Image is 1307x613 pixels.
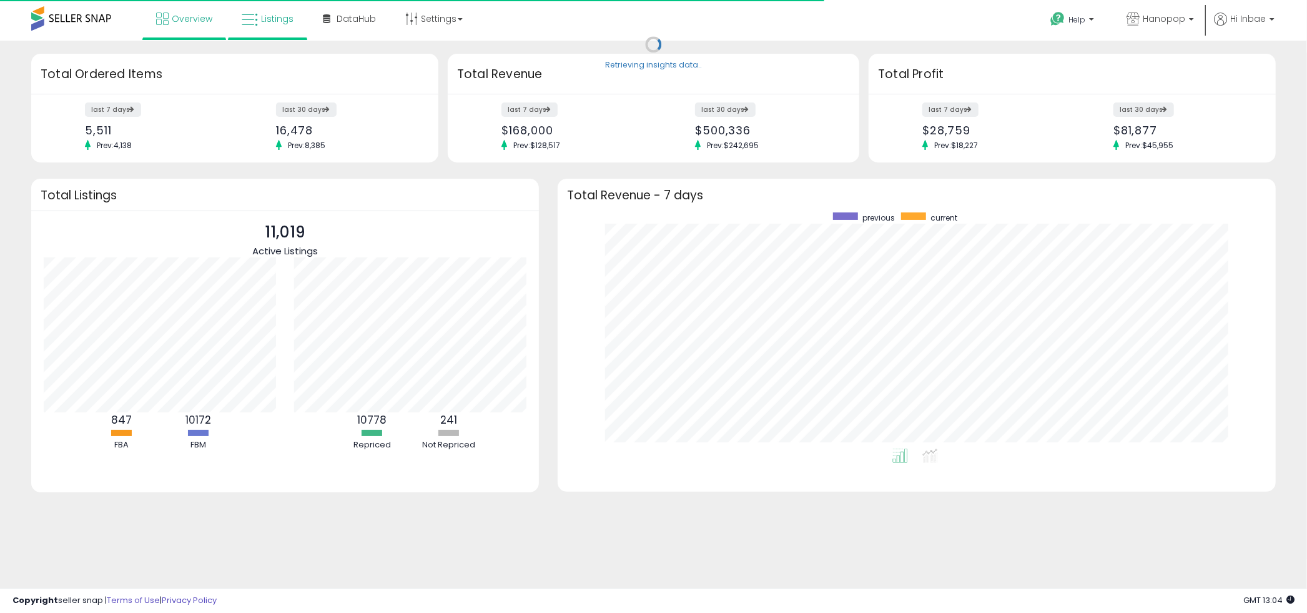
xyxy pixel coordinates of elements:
[261,12,293,25] span: Listings
[440,412,457,427] b: 241
[160,439,235,451] div: FBM
[457,66,850,83] h3: Total Revenue
[1068,14,1085,25] span: Help
[335,439,410,451] div: Repriced
[695,124,837,137] div: $500,336
[1143,12,1185,25] span: Hanopop
[337,12,376,25] span: DataHub
[172,12,212,25] span: Overview
[922,124,1063,137] div: $28,759
[252,244,318,257] span: Active Listings
[922,102,979,117] label: last 7 days
[501,102,558,117] label: last 7 days
[41,191,530,200] h3: Total Listings
[1040,2,1107,41] a: Help
[567,191,1266,200] h3: Total Revenue - 7 days
[605,60,702,71] div: Retrieving insights data..
[878,66,1266,83] h3: Total Profit
[507,140,566,151] span: Prev: $128,517
[91,140,138,151] span: Prev: 4,138
[695,102,756,117] label: last 30 days
[412,439,486,451] div: Not Repriced
[701,140,765,151] span: Prev: $242,695
[276,124,417,137] div: 16,478
[252,221,318,244] p: 11,019
[41,66,429,83] h3: Total Ordered Items
[84,439,159,451] div: FBA
[111,412,132,427] b: 847
[282,140,332,151] span: Prev: 8,385
[185,412,211,427] b: 10172
[1119,140,1180,151] span: Prev: $45,955
[1050,11,1065,27] i: Get Help
[1113,124,1254,137] div: $81,877
[862,212,895,223] span: previous
[357,412,387,427] b: 10778
[1230,12,1266,25] span: Hi Inbae
[928,140,984,151] span: Prev: $18,227
[85,124,225,137] div: 5,511
[276,102,337,117] label: last 30 days
[85,102,141,117] label: last 7 days
[1113,102,1174,117] label: last 30 days
[1214,12,1275,41] a: Hi Inbae
[930,212,957,223] span: current
[501,124,644,137] div: $168,000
